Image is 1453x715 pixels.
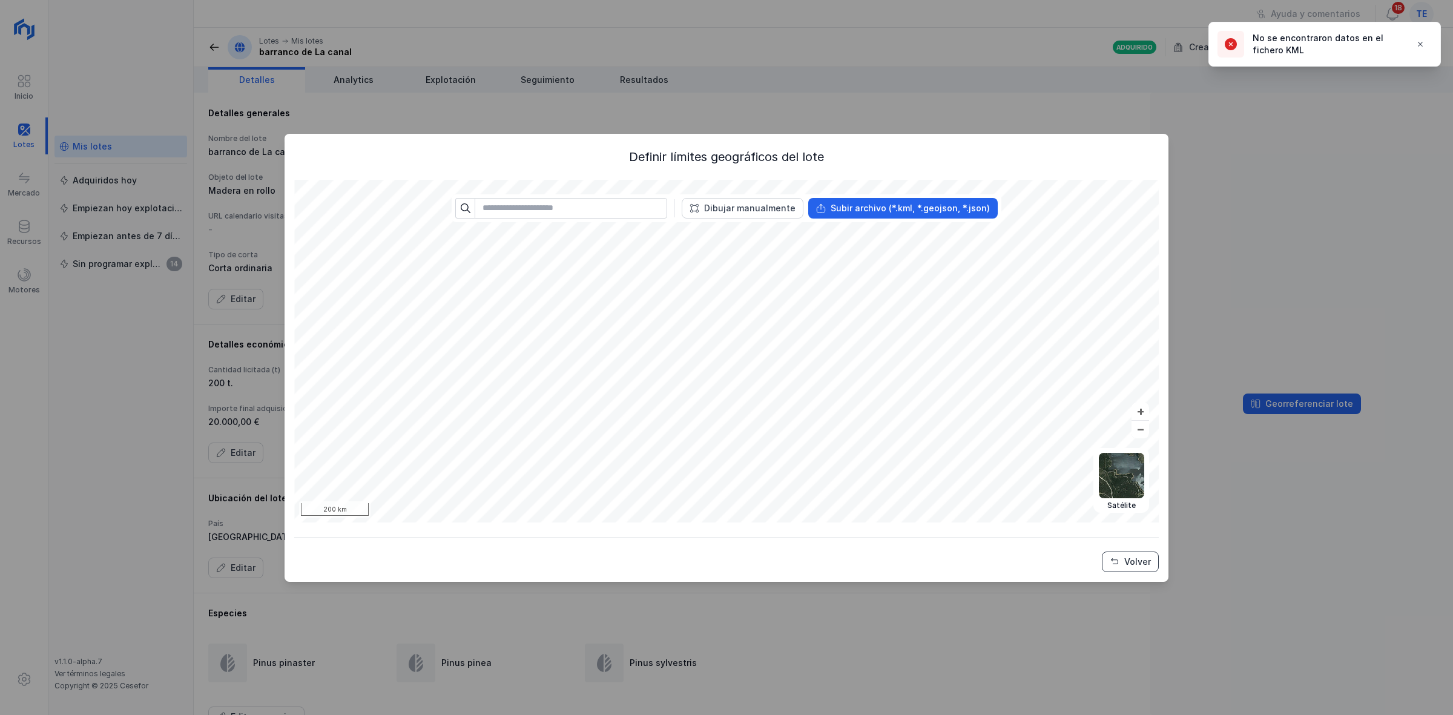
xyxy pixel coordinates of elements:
button: + [1132,403,1149,420]
div: Satélite [1099,501,1144,510]
img: satellite.webp [1099,453,1144,498]
div: Subir archivo (*.kml, *.geojson, *.json) [831,202,990,214]
button: Dibujar manualmente [682,198,803,219]
div: Volver [1124,556,1151,568]
div: Dibujar manualmente [704,202,796,214]
div: No se encontraron datos en el fichero KML [1253,32,1400,56]
button: – [1132,421,1149,438]
button: Subir archivo (*.kml, *.geojson, *.json) [808,198,998,219]
button: Volver [1102,552,1159,572]
div: Definir límites geográficos del lote [294,148,1159,165]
